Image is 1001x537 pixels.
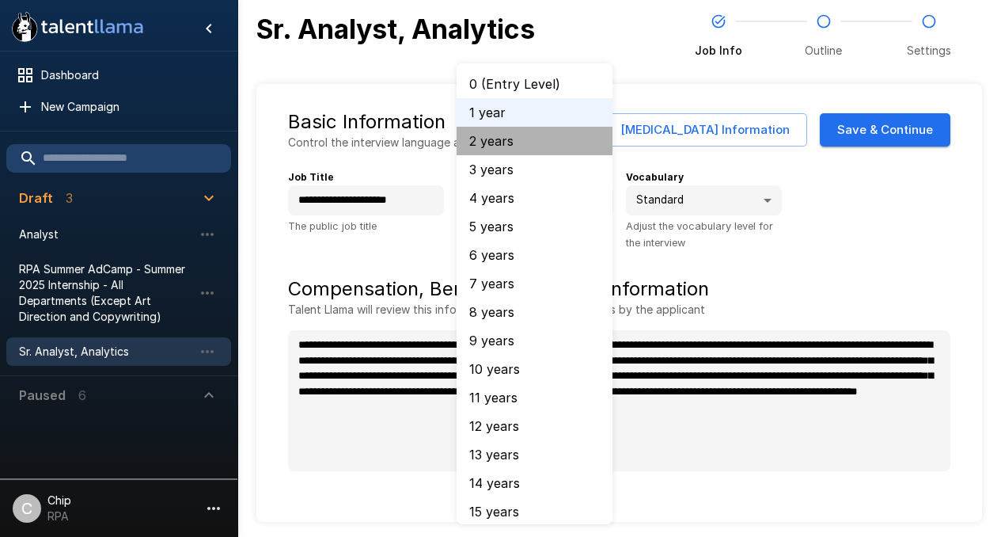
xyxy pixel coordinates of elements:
[457,383,612,412] li: 11 years
[457,412,612,440] li: 12 years
[457,155,612,184] li: 3 years
[457,326,612,355] li: 9 years
[457,212,612,241] li: 5 years
[457,70,612,98] li: 0 (Entry Level)
[457,298,612,326] li: 8 years
[457,269,612,298] li: 7 years
[457,184,612,212] li: 4 years
[457,355,612,383] li: 10 years
[457,241,612,269] li: 6 years
[457,497,612,526] li: 15 years
[457,127,612,155] li: 2 years
[457,98,612,127] li: 1 year
[457,469,612,497] li: 14 years
[457,440,612,469] li: 13 years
